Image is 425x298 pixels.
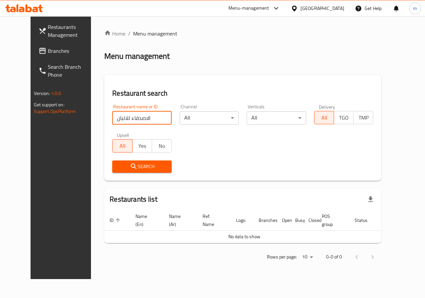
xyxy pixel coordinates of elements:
label: Delivery [319,104,335,109]
th: Closed [303,210,316,231]
th: Logo [231,210,253,231]
li: / [128,30,130,38]
h2: Restaurants list [110,194,157,204]
button: Yes [132,139,152,152]
span: Version: [34,89,50,98]
div: Export file [363,191,379,207]
div: Menu-management [228,4,269,12]
span: No [155,141,169,151]
p: Rows per page: [267,253,297,261]
h2: Restaurant search [112,88,373,98]
div: All [247,111,306,125]
span: All [317,113,331,123]
span: Name (En) [135,212,156,228]
span: All [115,141,129,151]
div: All [180,111,239,125]
button: TMP [353,111,373,124]
span: ID [110,216,122,224]
a: Restaurants Management [33,19,102,43]
button: All [314,111,334,124]
button: All [112,139,132,152]
button: TGO [334,111,354,124]
a: Support.OpsPlatform [34,107,76,116]
a: Branches [33,43,102,59]
span: Name (Ar) [169,212,189,228]
a: Search Branch Phone [33,59,102,83]
div: Rows per page: [299,252,315,262]
th: Branches [253,210,277,231]
span: Menu management [133,30,177,38]
label: Upsell [117,133,129,137]
input: Search for restaurant name or ID.. [112,111,172,125]
span: Ref. Name [203,212,223,228]
a: Home [104,30,126,38]
span: Search [118,162,166,171]
span: m [413,5,417,12]
th: Busy [290,210,303,231]
span: TGO [337,113,351,123]
button: Search [112,160,172,173]
p: 0-0 of 0 [326,253,342,261]
div: [GEOGRAPHIC_DATA] [300,5,344,12]
span: Get support on: [34,100,64,109]
span: TMP [356,113,371,123]
th: Open [277,210,290,231]
span: Search Branch Phone [48,63,96,79]
span: Branches [48,47,96,55]
nav: breadcrumb [104,30,381,38]
table: enhanced table [104,210,407,243]
span: POS group [322,212,341,228]
span: 1.0.0 [51,89,61,98]
span: Yes [135,141,149,151]
span: Restaurants Management [48,23,96,39]
span: Status [355,216,376,224]
button: No [152,139,172,152]
h2: Menu management [104,51,170,61]
span: No data to show [228,232,260,241]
